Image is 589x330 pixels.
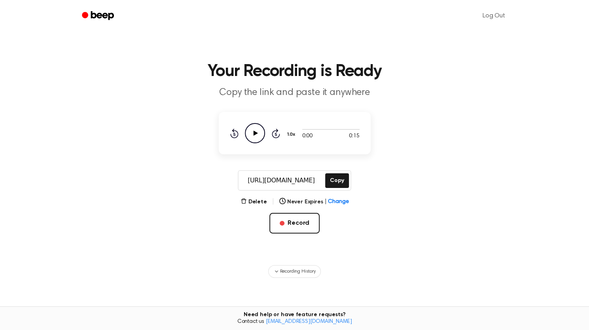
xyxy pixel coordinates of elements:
[143,86,447,99] p: Copy the link and paste it anywhere
[280,268,315,275] span: Recording History
[5,319,584,326] span: Contact us
[286,128,298,141] button: 1.0x
[76,8,121,24] a: Beep
[349,132,359,140] span: 0:15
[241,198,267,206] button: Delete
[279,198,349,206] button: Never Expires|Change
[328,198,348,206] span: Change
[302,132,312,140] span: 0:00
[266,319,352,324] a: [EMAIL_ADDRESS][DOMAIN_NAME]
[324,198,326,206] span: |
[92,63,497,80] h1: Your Recording is Ready
[268,265,320,278] button: Recording History
[272,197,275,207] span: |
[325,173,348,188] button: Copy
[475,6,513,25] a: Log Out
[269,213,320,233] button: Record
